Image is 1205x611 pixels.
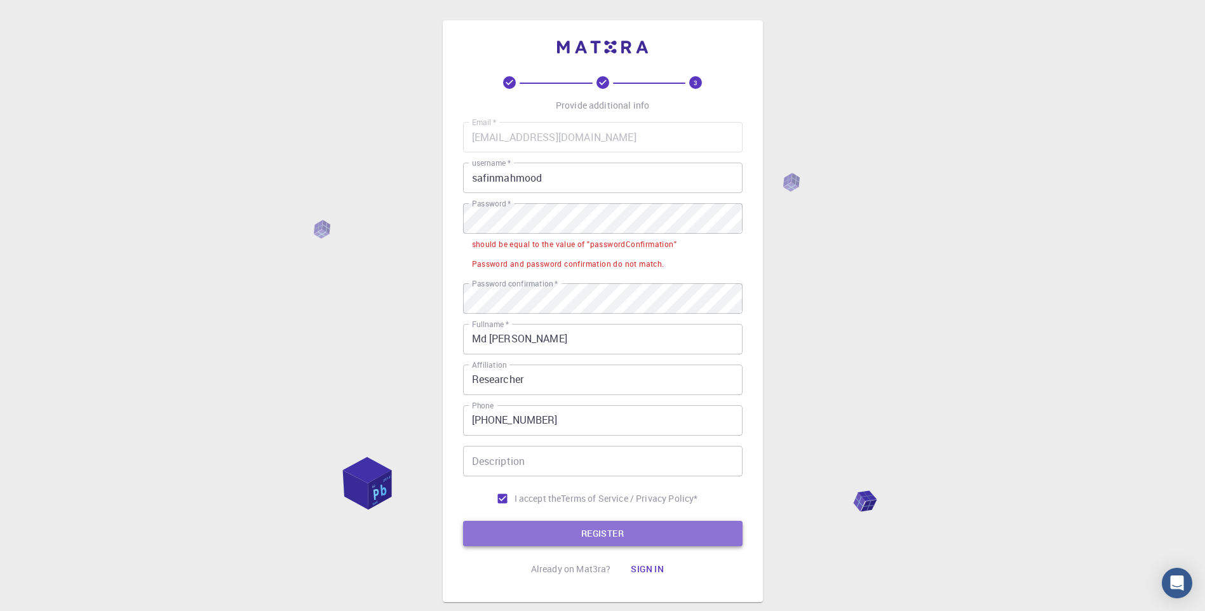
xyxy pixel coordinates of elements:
label: Password [472,198,511,209]
label: Phone [472,400,494,411]
label: Email [472,117,496,128]
label: Fullname [472,319,509,330]
p: Already on Mat3ra? [531,563,611,575]
button: Sign in [621,556,674,582]
p: Provide additional info [556,99,649,112]
div: Open Intercom Messenger [1162,568,1192,598]
label: Password confirmation [472,278,558,289]
span: I accept the [515,492,562,505]
button: REGISTER [463,521,743,546]
a: Terms of Service / Privacy Policy* [561,492,697,505]
p: Terms of Service / Privacy Policy * [561,492,697,505]
div: Password and password confirmation do not match. [472,258,664,271]
div: should be equal to the value of "passwordConfirmation" [472,238,677,251]
label: Affiliation [472,359,506,370]
text: 3 [694,78,697,87]
label: username [472,158,511,168]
